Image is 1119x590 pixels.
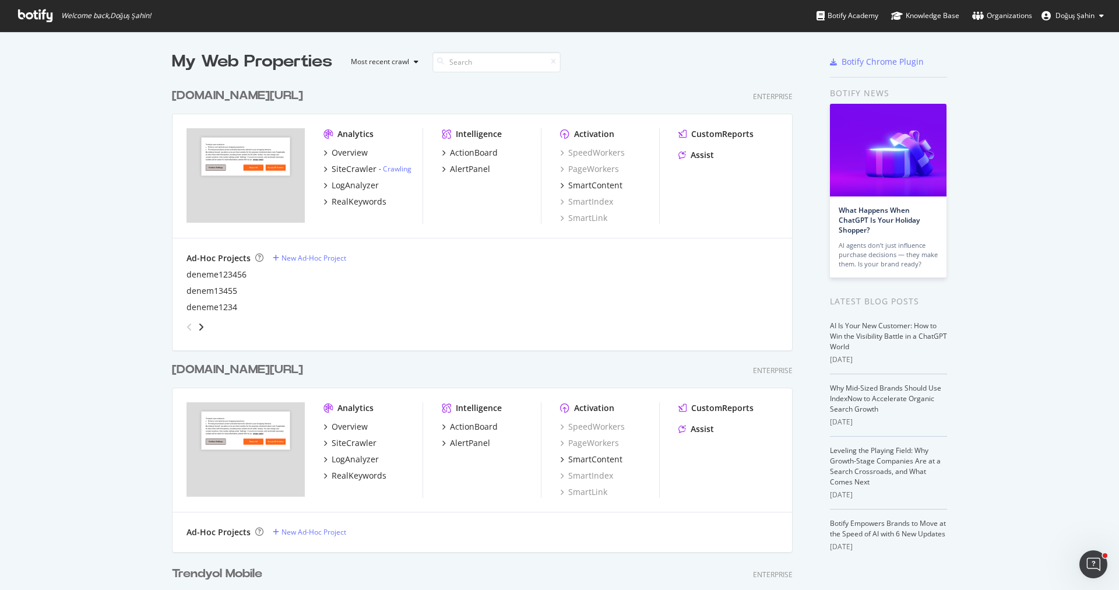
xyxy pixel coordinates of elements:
[450,437,490,449] div: AlertPanel
[1032,6,1113,25] button: Doğuş Şahin
[691,149,714,161] div: Assist
[753,92,793,101] div: Enterprise
[61,11,151,20] span: Welcome back, Doğuş Şahin !
[442,163,490,175] a: AlertPanel
[332,437,376,449] div: SiteCrawler
[281,527,346,537] div: New Ad-Hoc Project
[830,354,947,365] div: [DATE]
[172,361,308,378] a: [DOMAIN_NAME][URL]
[450,163,490,175] div: AlertPanel
[323,196,386,208] a: RealKeywords
[839,205,920,235] a: What Happens When ChatGPT Is Your Holiday Shopper?
[332,196,386,208] div: RealKeywords
[186,252,251,264] div: Ad-Hoc Projects
[450,421,498,433] div: ActionBoard
[323,437,376,449] a: SiteCrawler
[560,437,619,449] a: PageWorkers
[830,383,941,414] a: Why Mid-Sized Brands Should Use IndexNow to Accelerate Organic Search Growth
[817,10,878,22] div: Botify Academy
[182,318,197,336] div: angle-left
[560,180,622,191] a: SmartContent
[383,164,411,174] a: Crawling
[691,402,754,414] div: CustomReports
[442,421,498,433] a: ActionBoard
[560,421,625,433] a: SpeedWorkers
[574,402,614,414] div: Activation
[830,417,947,427] div: [DATE]
[379,164,411,174] div: -
[323,454,379,465] a: LogAnalyzer
[186,526,251,538] div: Ad-Hoc Projects
[323,147,368,159] a: Overview
[891,10,959,22] div: Knowledge Base
[172,87,303,104] div: [DOMAIN_NAME][URL]
[574,128,614,140] div: Activation
[323,470,386,482] a: RealKeywords
[1055,10,1095,20] span: Doğuş Şahin
[172,87,308,104] a: [DOMAIN_NAME][URL]
[568,180,622,191] div: SmartContent
[691,423,714,435] div: Assist
[337,128,374,140] div: Analytics
[830,295,947,308] div: Latest Blog Posts
[560,470,613,482] a: SmartIndex
[186,285,237,297] a: denem13455
[560,196,613,208] a: SmartIndex
[186,402,305,497] img: trendyol.com/ro
[830,104,946,196] img: What Happens When ChatGPT Is Your Holiday Shopper?
[678,149,714,161] a: Assist
[456,128,502,140] div: Intelligence
[172,361,303,378] div: [DOMAIN_NAME][URL]
[842,56,924,68] div: Botify Chrome Plugin
[830,87,947,100] div: Botify news
[560,212,607,224] a: SmartLink
[830,56,924,68] a: Botify Chrome Plugin
[678,128,754,140] a: CustomReports
[332,454,379,465] div: LogAnalyzer
[332,180,379,191] div: LogAnalyzer
[456,402,502,414] div: Intelligence
[332,421,368,433] div: Overview
[972,10,1032,22] div: Organizations
[172,566,267,582] a: Trendyol Mobile
[172,566,262,582] div: Trendyol Mobile
[442,147,498,159] a: ActionBoard
[332,163,376,175] div: SiteCrawler
[197,321,205,333] div: angle-right
[678,423,714,435] a: Assist
[186,301,237,313] div: deneme1234
[839,241,938,269] div: AI agents don’t just influence purchase decisions — they make them. Is your brand ready?
[753,366,793,375] div: Enterprise
[830,321,947,352] a: AI Is Your New Customer: How to Win the Visibility Battle in a ChatGPT World
[450,147,498,159] div: ActionBoard
[560,454,622,465] a: SmartContent
[753,570,793,580] div: Enterprise
[351,58,409,65] div: Most recent crawl
[172,50,332,73] div: My Web Properties
[830,490,947,500] div: [DATE]
[186,269,247,280] div: deneme123456
[560,486,607,498] a: SmartLink
[342,52,423,71] button: Most recent crawl
[560,163,619,175] a: PageWorkers
[337,402,374,414] div: Analytics
[830,518,946,539] a: Botify Empowers Brands to Move at the Speed of AI with 6 New Updates
[323,421,368,433] a: Overview
[332,147,368,159] div: Overview
[432,52,561,72] input: Search
[186,128,305,223] img: trendyol.com/en
[830,542,947,552] div: [DATE]
[281,253,346,263] div: New Ad-Hoc Project
[273,253,346,263] a: New Ad-Hoc Project
[678,402,754,414] a: CustomReports
[568,454,622,465] div: SmartContent
[560,147,625,159] a: SpeedWorkers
